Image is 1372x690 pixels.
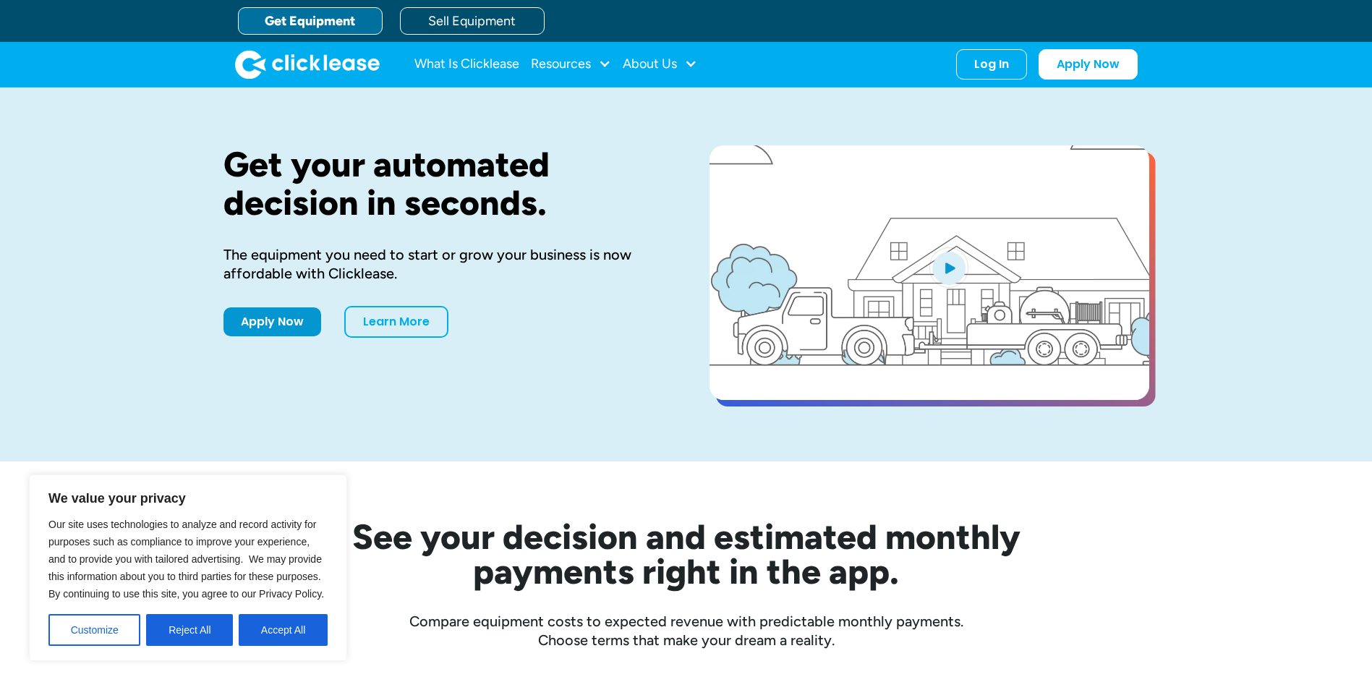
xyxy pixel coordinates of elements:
button: Reject All [146,614,233,646]
p: We value your privacy [48,490,328,507]
div: We value your privacy [29,474,347,661]
a: Sell Equipment [400,7,545,35]
a: open lightbox [710,145,1149,400]
a: home [235,50,380,79]
div: Log In [974,57,1009,72]
a: What Is Clicklease [414,50,519,79]
button: Accept All [239,614,328,646]
button: Customize [48,614,140,646]
div: The equipment you need to start or grow your business is now affordable with Clicklease. [223,245,663,283]
h1: Get your automated decision in seconds. [223,145,663,222]
h2: See your decision and estimated monthly payments right in the app. [281,519,1091,589]
a: Get Equipment [238,7,383,35]
div: Resources [531,50,611,79]
span: Our site uses technologies to analyze and record activity for purposes such as compliance to impr... [48,519,324,600]
a: Learn More [344,306,448,338]
img: Clicklease logo [235,50,380,79]
div: Compare equipment costs to expected revenue with predictable monthly payments. Choose terms that ... [223,612,1149,649]
a: Apply Now [1039,49,1138,80]
a: Apply Now [223,307,321,336]
img: Blue play button logo on a light blue circular background [929,247,968,288]
div: About Us [623,50,697,79]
